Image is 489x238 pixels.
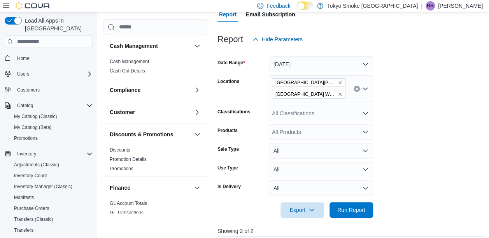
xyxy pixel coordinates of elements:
span: [GEOGRAPHIC_DATA][PERSON_NAME] [275,79,336,86]
label: Date Range [217,60,245,66]
button: Adjustments (Classic) [8,159,96,170]
h3: Report [217,35,243,44]
span: Purchase Orders [14,205,49,212]
span: RR [427,1,433,11]
span: Catalog [17,102,33,109]
span: My Catalog (Beta) [11,123,93,132]
span: Hide Parameters [262,35,303,43]
span: My Catalog (Classic) [11,112,93,121]
span: [GEOGRAPHIC_DATA] Wellington Corners [275,90,336,98]
button: Discounts & Promotions [110,130,191,138]
span: Inventory Manager (Classic) [11,182,93,191]
span: Catalog [14,101,93,110]
span: Adjustments (Classic) [11,160,93,169]
label: Is Delivery [217,183,241,190]
button: Compliance [193,85,202,95]
span: Run Report [337,206,365,214]
button: All [269,143,373,159]
button: Customer [193,108,202,117]
span: Users [14,69,93,79]
button: All [269,180,373,196]
span: Promotions [110,166,133,172]
span: Promotions [14,135,38,141]
a: GL Account Totals [110,201,147,206]
button: Customers [2,84,96,95]
label: Sale Type [217,146,239,152]
button: My Catalog (Classic) [8,111,96,122]
button: Open list of options [362,86,368,92]
a: Promotion Details [110,157,147,162]
span: Home [14,53,93,63]
button: Catalog [2,100,96,111]
a: Promotions [11,134,41,143]
button: Export [280,202,324,218]
span: London Wellington Corners [272,90,346,99]
span: Transfers [14,227,33,233]
label: Locations [217,78,240,85]
p: Tokyo Smoke [GEOGRAPHIC_DATA] [327,1,418,11]
button: Cash Management [110,42,191,50]
button: Clear input [354,86,360,92]
button: Purchase Orders [8,203,96,214]
span: Feedback [266,2,290,10]
a: Promotions [110,166,133,171]
span: Adjustments (Classic) [14,162,59,168]
button: Manifests [8,192,96,203]
a: Cash Out Details [110,68,145,74]
button: Discounts & Promotions [193,130,202,139]
button: Promotions [8,133,96,144]
a: GL Transactions [110,210,144,215]
span: Manifests [11,193,93,202]
span: Promotions [11,134,93,143]
p: | [421,1,422,11]
button: Transfers (Classic) [8,214,96,225]
a: Discounts [110,147,130,153]
img: Cova [16,2,51,10]
span: Inventory Count [14,173,47,179]
a: Customers [14,85,43,95]
div: Finance [103,199,208,220]
span: Cash Management [110,58,149,65]
h3: Discounts & Promotions [110,130,173,138]
span: Load All Apps in [GEOGRAPHIC_DATA] [22,17,93,32]
div: Discounts & Promotions [103,145,208,176]
span: Manifests [14,194,34,201]
a: Adjustments (Classic) [11,160,62,169]
button: Open list of options [362,129,368,135]
span: Discounts [110,147,130,153]
button: My Catalog (Beta) [8,122,96,133]
button: Finance [193,183,202,192]
span: Export [285,202,319,218]
a: Inventory Count [11,171,50,180]
button: Remove London Wellington Corners from selection in this group [338,92,342,97]
button: Transfers [8,225,96,236]
span: Transfers (Classic) [11,215,93,224]
button: Compliance [110,86,191,94]
button: Customer [110,108,191,116]
h3: Customer [110,108,135,116]
button: All [269,162,373,177]
p: [PERSON_NAME] [438,1,483,11]
span: Email Subscription [246,7,295,22]
label: Products [217,127,238,134]
span: GL Transactions [110,210,144,216]
span: Transfers [11,226,93,235]
a: Inventory Manager (Classic) [11,182,75,191]
button: Cash Management [193,41,202,51]
div: Ryan Ridsdale [426,1,435,11]
a: My Catalog (Classic) [11,112,60,121]
span: Customers [17,87,40,93]
a: Transfers [11,226,37,235]
input: Dark Mode [297,2,313,10]
button: Finance [110,184,191,192]
span: Inventory Manager (Classic) [14,183,72,190]
button: Run Report [330,202,373,218]
p: Showing 2 of 2 [217,227,486,235]
button: Users [2,69,96,79]
span: Transfers (Classic) [14,216,53,222]
button: [DATE] [269,56,373,72]
button: Home [2,53,96,64]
